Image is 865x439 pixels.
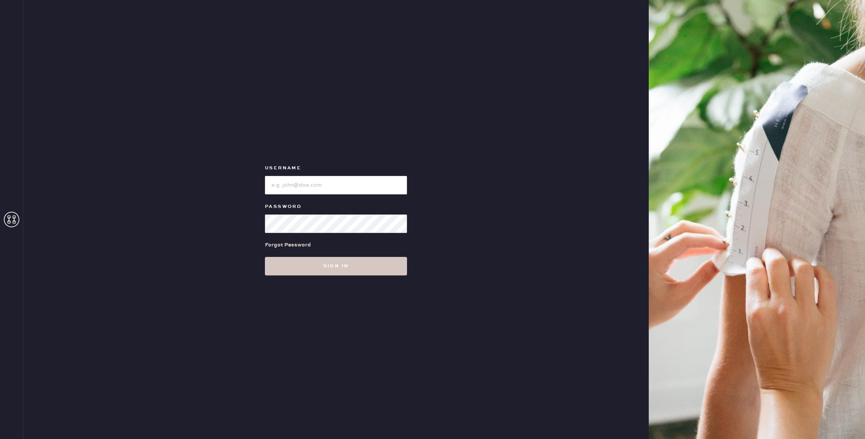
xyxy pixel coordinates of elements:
[265,233,311,257] a: Forgot Password
[265,241,311,249] div: Forgot Password
[265,164,407,173] label: Username
[265,202,407,211] label: Password
[265,257,407,275] button: Sign in
[265,176,407,194] input: e.g. john@doe.com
